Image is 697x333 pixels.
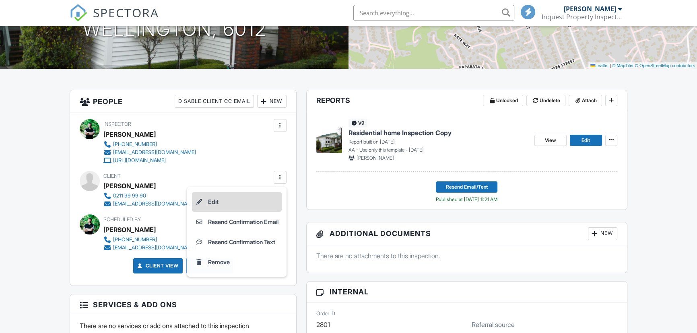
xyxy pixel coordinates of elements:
[307,282,627,302] h3: Internal
[103,156,196,164] a: [URL][DOMAIN_NAME]
[103,140,196,148] a: [PHONE_NUMBER]
[113,245,196,251] div: [EMAIL_ADDRESS][DOMAIN_NAME]
[103,244,196,252] a: [EMAIL_ADDRESS][DOMAIN_NAME]
[70,11,159,28] a: SPECTORA
[192,232,282,252] a: Resend Confirmation Text
[70,90,296,113] h3: People
[612,63,634,68] a: © MapTiler
[113,193,146,199] div: 0211 99 99 90
[113,236,157,243] div: [PHONE_NUMBER]
[635,63,695,68] a: © OpenStreetMap contributors
[103,180,156,192] div: [PERSON_NAME]
[257,95,287,108] div: New
[103,224,156,236] div: [PERSON_NAME]
[113,149,196,156] div: [EMAIL_ADDRESS][DOMAIN_NAME]
[113,157,166,164] div: [URL][DOMAIN_NAME]
[103,148,196,156] a: [EMAIL_ADDRESS][DOMAIN_NAME]
[208,257,230,267] div: Remove
[316,251,617,260] p: There are no attachments to this inspection.
[103,200,196,208] a: [EMAIL_ADDRESS][DOMAIN_NAME]
[103,128,156,140] div: [PERSON_NAME]
[588,227,617,240] div: New
[70,294,296,315] h3: Services & Add ons
[542,13,622,21] div: Inquest Property Inspections
[113,201,196,207] div: [EMAIL_ADDRESS][DOMAIN_NAME]
[590,63,608,68] a: Leaflet
[103,216,141,222] span: Scheduled By
[103,121,131,127] span: Inspector
[564,5,616,13] div: [PERSON_NAME]
[610,63,611,68] span: |
[113,141,157,148] div: [PHONE_NUMBER]
[353,5,514,21] input: Search everything...
[103,173,121,179] span: Client
[192,212,282,232] a: Resend Confirmation Email
[307,222,627,245] h3: Additional Documents
[136,262,179,270] a: Client View
[316,310,335,317] label: Order ID
[70,4,87,22] img: The Best Home Inspection Software - Spectora
[192,192,282,212] a: Edit
[103,236,196,244] a: [PHONE_NUMBER]
[103,192,196,200] a: 0211 99 99 90
[175,95,254,108] div: Disable Client CC Email
[192,252,282,272] a: Remove
[472,320,515,329] label: Referral source
[93,4,159,21] span: SPECTORA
